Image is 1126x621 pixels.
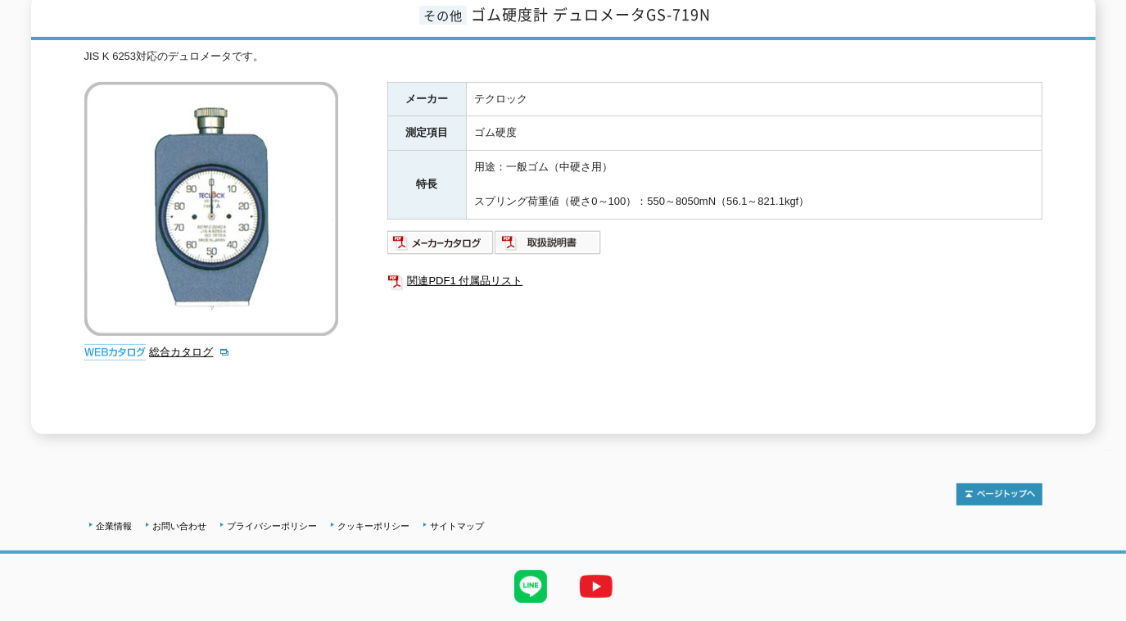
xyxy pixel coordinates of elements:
[387,82,466,116] th: メーカー
[956,483,1042,505] img: トップページへ
[228,521,318,531] a: プライバシーポリシー
[84,82,338,336] img: ゴム硬度計 デュローメータGS-719N
[498,554,563,619] img: LINE
[338,521,410,531] a: クッキーポリシー
[466,116,1042,151] td: ゴム硬度
[97,521,133,531] a: 企業情報
[466,151,1042,219] td: 用途：一般ゴム（中硬さ用） スプリング荷重値（硬さ0～100）：550～8050mN（56.1～821.1kgf）
[495,229,602,256] img: 取扱説明書
[84,344,146,360] img: webカタログ
[471,3,711,25] span: ゴム硬度計 デュロメータGS-719N
[387,240,495,252] a: メーカーカタログ
[466,82,1042,116] td: テクロック
[387,151,466,219] th: 特長
[153,521,207,531] a: お問い合わせ
[495,240,602,252] a: 取扱説明書
[387,116,466,151] th: 測定項目
[150,346,230,358] a: 総合カタログ
[431,521,485,531] a: サイトマップ
[387,270,1042,292] a: 関連PDF1 付属品リスト
[419,6,467,25] span: その他
[563,554,629,619] img: YouTube
[84,48,1042,66] div: JIS K 6253対応のデュロメータです。
[387,229,495,256] img: メーカーカタログ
